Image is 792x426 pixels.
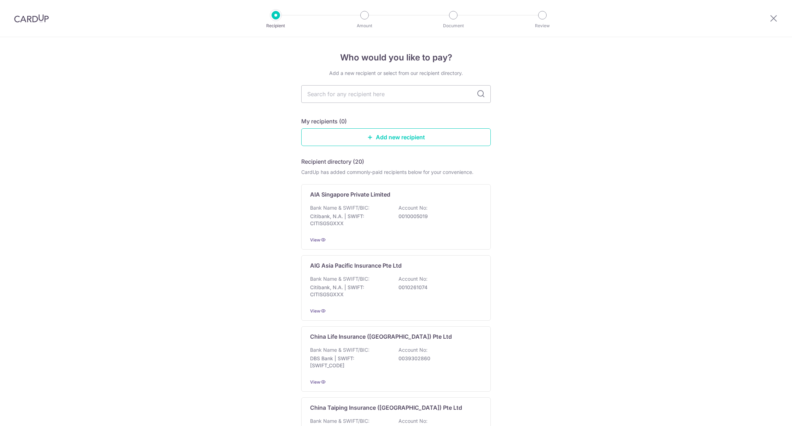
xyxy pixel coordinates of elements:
[310,346,369,354] p: Bank Name & SWIFT/BIC:
[310,261,402,270] p: AIG Asia Pacific Insurance Pte Ltd
[301,157,364,166] h5: Recipient directory (20)
[398,355,478,362] p: 0039302860
[398,346,427,354] p: Account No:
[310,379,320,385] a: View
[301,51,491,64] h4: Who would you like to pay?
[301,169,491,176] div: CardUp has added commonly-paid recipients below for your convenience.
[310,237,320,243] a: View
[398,204,427,211] p: Account No:
[310,332,452,341] p: China Life Insurance ([GEOGRAPHIC_DATA]) Pte Ltd
[301,128,491,146] a: Add new recipient
[398,275,427,282] p: Account No:
[398,213,478,220] p: 0010005019
[301,85,491,103] input: Search for any recipient here
[310,190,390,199] p: AIA Singapore Private Limited
[250,22,302,29] p: Recipient
[310,275,369,282] p: Bank Name & SWIFT/BIC:
[427,22,479,29] p: Document
[14,14,49,23] img: CardUp
[310,355,389,369] p: DBS Bank | SWIFT: [SWIFT_CODE]
[516,22,569,29] p: Review
[310,403,462,412] p: China Taiping Insurance ([GEOGRAPHIC_DATA]) Pte Ltd
[301,117,347,126] h5: My recipients (0)
[310,213,389,227] p: Citibank, N.A. | SWIFT: CITISGSGXXX
[310,418,369,425] p: Bank Name & SWIFT/BIC:
[746,405,785,422] iframe: Opens a widget where you can find more information
[310,308,320,314] a: View
[398,418,427,425] p: Account No:
[338,22,391,29] p: Amount
[398,284,478,291] p: 0010261074
[310,284,389,298] p: Citibank, N.A. | SWIFT: CITISGSGXXX
[301,70,491,77] div: Add a new recipient or select from our recipient directory.
[310,204,369,211] p: Bank Name & SWIFT/BIC:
